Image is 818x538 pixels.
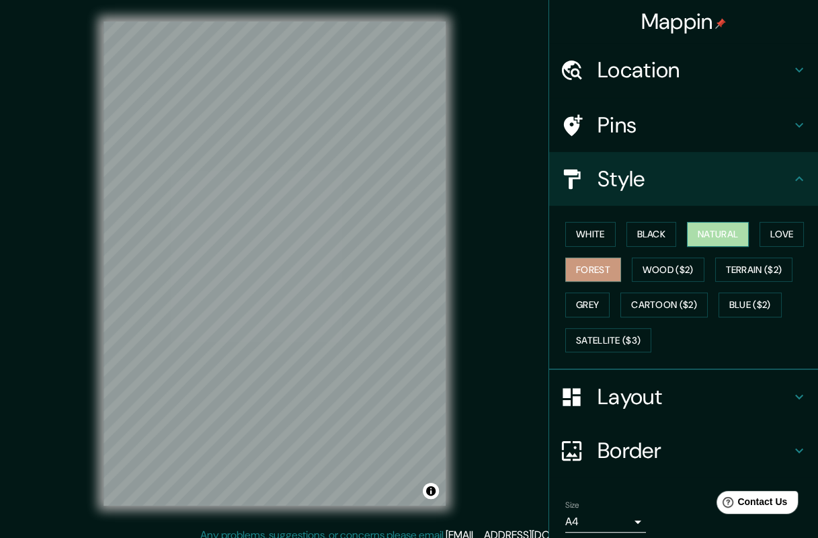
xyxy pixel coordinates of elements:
[641,8,727,35] h4: Mappin
[549,152,818,206] div: Style
[598,383,791,410] h4: Layout
[565,222,616,247] button: White
[565,500,579,511] label: Size
[719,293,782,317] button: Blue ($2)
[565,328,651,353] button: Satellite ($3)
[626,222,677,247] button: Black
[715,258,793,282] button: Terrain ($2)
[423,483,439,499] button: Toggle attribution
[632,258,704,282] button: Wood ($2)
[565,258,621,282] button: Forest
[549,370,818,424] div: Layout
[760,222,804,247] button: Love
[565,511,646,533] div: A4
[549,98,818,152] div: Pins
[598,165,791,192] h4: Style
[549,43,818,97] div: Location
[698,486,803,523] iframe: Help widget launcher
[715,18,726,29] img: pin-icon.png
[598,112,791,139] h4: Pins
[549,424,818,477] div: Border
[687,222,749,247] button: Natural
[104,22,446,506] canvas: Map
[620,293,708,317] button: Cartoon ($2)
[565,293,610,317] button: Grey
[598,56,791,83] h4: Location
[598,437,791,464] h4: Border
